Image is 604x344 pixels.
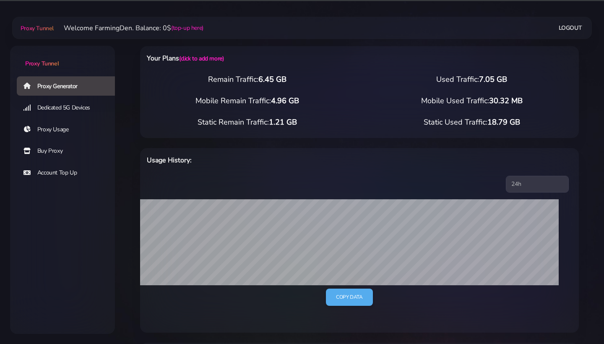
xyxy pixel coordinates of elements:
[359,74,584,85] div: Used Traffic:
[135,117,359,128] div: Static Remain Traffic:
[135,74,359,85] div: Remain Traffic:
[147,53,391,64] h6: Your Plans
[19,21,54,35] a: Proxy Tunnel
[326,289,372,306] a: Copy data
[17,120,122,139] a: Proxy Usage
[359,117,584,128] div: Static Used Traffic:
[559,20,582,36] a: Logout
[17,76,122,96] a: Proxy Generator
[17,98,122,117] a: Dedicated 5G Devices
[147,155,391,166] h6: Usage History:
[17,141,122,161] a: Buy Proxy
[25,60,59,68] span: Proxy Tunnel
[269,117,297,127] span: 1.21 GB
[563,303,594,334] iframe: Webchat Widget
[271,96,299,106] span: 4.96 GB
[179,55,224,63] a: (click to add more)
[17,163,122,182] a: Account Top Up
[479,74,507,84] span: 7.05 GB
[258,74,286,84] span: 6.45 GB
[359,95,584,107] div: Mobile Used Traffic:
[54,23,203,33] li: Welcome FarmingDen. Balance: 0$
[135,95,359,107] div: Mobile Remain Traffic:
[171,23,203,32] a: (top-up here)
[489,96,523,106] span: 30.32 MB
[10,46,115,68] a: Proxy Tunnel
[21,24,54,32] span: Proxy Tunnel
[487,117,520,127] span: 18.79 GB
